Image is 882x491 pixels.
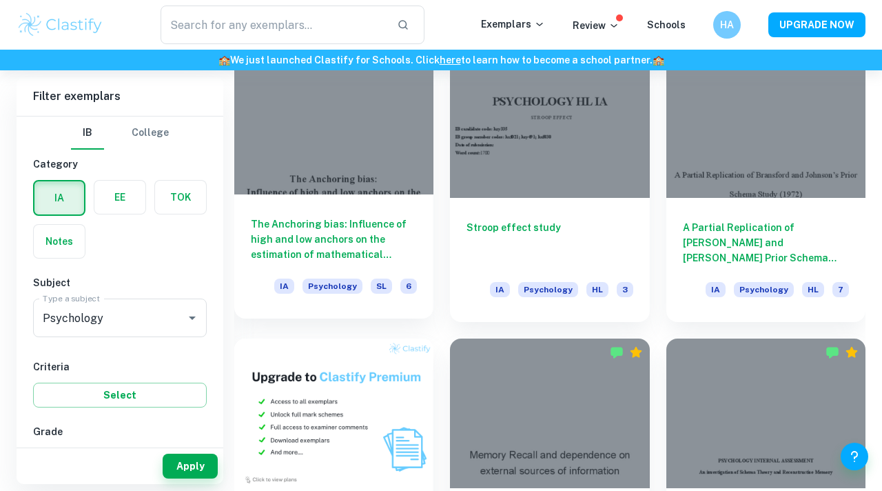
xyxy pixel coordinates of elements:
[218,54,230,66] span: 🏫
[163,454,218,479] button: Apply
[34,181,84,214] button: IA
[653,54,664,66] span: 🏫
[617,282,633,297] span: 3
[573,18,619,33] p: Review
[155,181,206,214] button: TOK
[832,282,849,297] span: 7
[841,443,868,470] button: Help and Feedback
[466,220,633,265] h6: Stroop effect study
[94,181,145,214] button: EE
[647,19,686,30] a: Schools
[629,345,643,359] div: Premium
[768,12,865,37] button: UPGRADE NOW
[610,345,624,359] img: Marked
[734,282,794,297] span: Psychology
[34,225,85,258] button: Notes
[33,157,207,172] h6: Category
[33,275,207,290] h6: Subject
[17,11,104,39] img: Clastify logo
[17,77,223,116] h6: Filter exemplars
[845,345,859,359] div: Premium
[33,383,207,408] button: Select
[440,54,461,66] a: here
[234,48,433,322] a: The Anchoring bias: Influence of high and low anchors on the estimation of mathematical problems....
[251,217,417,262] h6: The Anchoring bias: Influence of high and low anchors on the estimation of mathematical problems.
[518,282,578,297] span: Psychology
[586,282,608,297] span: HL
[274,279,294,294] span: IA
[33,424,207,439] h6: Grade
[3,52,879,68] h6: We just launched Clastify for Schools. Click to learn how to become a school partner.
[719,17,735,32] h6: HA
[33,359,207,374] h6: Criteria
[400,279,417,294] span: 6
[481,17,545,32] p: Exemplars
[234,339,433,488] img: Thumbnail
[683,220,849,265] h6: A Partial Replication of [PERSON_NAME] and [PERSON_NAME] Prior Schema Study (1972)
[450,48,649,322] a: Stroop effect studyIAPsychologyHL3
[490,282,510,297] span: IA
[802,282,824,297] span: HL
[43,292,100,304] label: Type a subject
[161,6,386,44] input: Search for any exemplars...
[302,279,362,294] span: Psychology
[71,117,104,150] button: IB
[371,279,392,294] span: SL
[713,11,741,39] button: HA
[132,117,169,150] button: College
[71,117,169,150] div: Filter type choice
[666,48,865,322] a: A Partial Replication of [PERSON_NAME] and [PERSON_NAME] Prior Schema Study (1972)IAPsychologyHL7
[183,308,202,328] button: Open
[825,345,839,359] img: Marked
[706,282,726,297] span: IA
